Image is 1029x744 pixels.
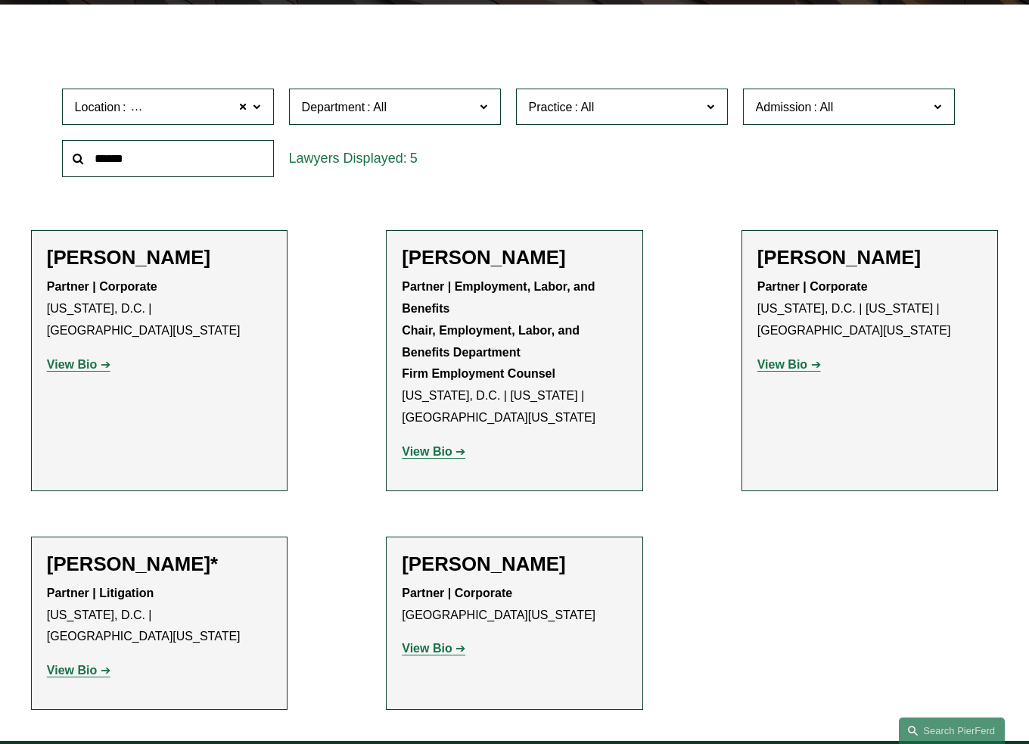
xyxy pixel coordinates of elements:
h2: [PERSON_NAME] [402,553,626,576]
h2: [PERSON_NAME] [47,246,272,269]
a: View Bio [402,642,465,655]
strong: Partner | Corporate [757,280,868,293]
a: View Bio [47,358,110,371]
a: View Bio [402,445,465,458]
span: Department [302,101,365,114]
strong: View Bio [47,664,97,677]
a: Search this site [899,718,1005,744]
span: Location [75,101,121,114]
strong: Partner | Corporate [47,280,157,293]
strong: Partner | Corporate [402,587,512,599]
span: Admission [756,101,812,114]
span: 5 [410,151,418,166]
span: Practice [529,101,573,114]
p: [US_STATE], D.C. | [GEOGRAPHIC_DATA][US_STATE] [47,583,272,648]
span: [GEOGRAPHIC_DATA][US_STATE] [129,98,322,117]
strong: View Bio [757,358,807,371]
p: [US_STATE], D.C. | [GEOGRAPHIC_DATA][US_STATE] [47,276,272,341]
strong: Partner | Litigation [47,587,154,599]
strong: View Bio [47,358,97,371]
strong: View Bio [402,445,452,458]
strong: Partner | Employment, Labor, and Benefits Chair, Employment, Labor, and Benefits Department Firm ... [402,280,598,380]
p: [US_STATE], D.C. | [US_STATE] | [GEOGRAPHIC_DATA][US_STATE] [757,276,982,341]
a: View Bio [47,664,110,677]
strong: View Bio [402,642,452,655]
a: View Bio [757,358,821,371]
p: [US_STATE], D.C. | [US_STATE] | [GEOGRAPHIC_DATA][US_STATE] [402,276,626,429]
p: [GEOGRAPHIC_DATA][US_STATE] [402,583,626,627]
h2: [PERSON_NAME] [402,246,626,269]
h2: [PERSON_NAME]* [47,553,272,576]
h2: [PERSON_NAME] [757,246,982,269]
